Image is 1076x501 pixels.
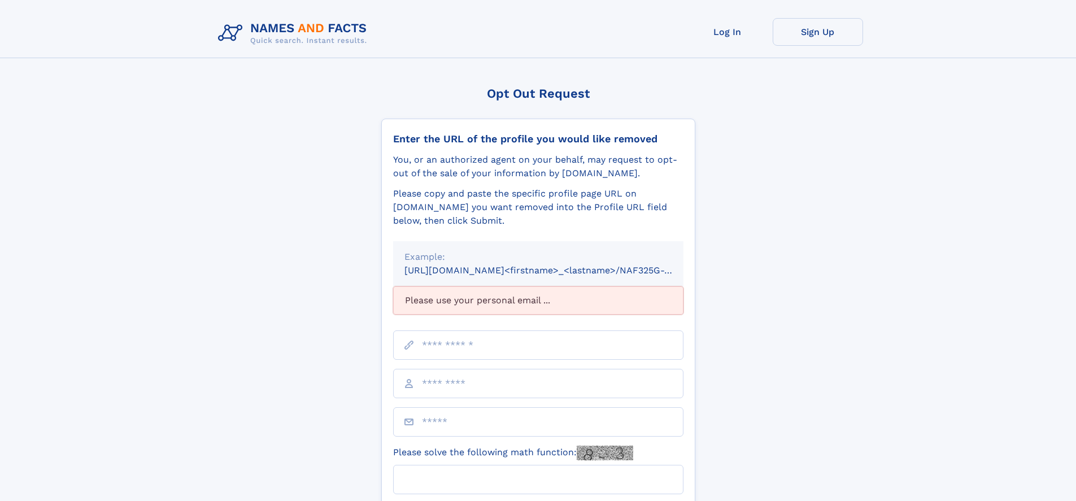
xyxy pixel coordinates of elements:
a: Log In [682,18,773,46]
div: You, or an authorized agent on your behalf, may request to opt-out of the sale of your informatio... [393,153,683,180]
div: Example: [404,250,672,264]
div: Please use your personal email ... [393,286,683,315]
small: [URL][DOMAIN_NAME]<firstname>_<lastname>/NAF325G-xxxxxxxx [404,265,705,276]
div: Opt Out Request [381,86,695,101]
div: Please copy and paste the specific profile page URL on [DOMAIN_NAME] you want removed into the Pr... [393,187,683,228]
img: Logo Names and Facts [214,18,376,49]
label: Please solve the following math function: [393,446,633,460]
div: Enter the URL of the profile you would like removed [393,133,683,145]
a: Sign Up [773,18,863,46]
